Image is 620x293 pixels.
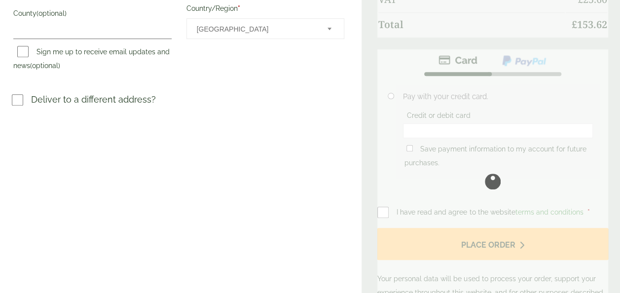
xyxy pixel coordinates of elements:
[13,48,170,73] label: Sign me up to receive email updates and news
[197,19,315,39] span: Pakistan
[13,6,172,23] label: County
[31,93,156,106] p: Deliver to a different address?
[30,62,60,70] span: (optional)
[36,9,67,17] span: (optional)
[17,46,29,57] input: Sign me up to receive email updates and news(optional)
[186,1,345,18] label: Country/Region
[186,18,345,39] span: Country/Region
[238,4,240,12] abbr: required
